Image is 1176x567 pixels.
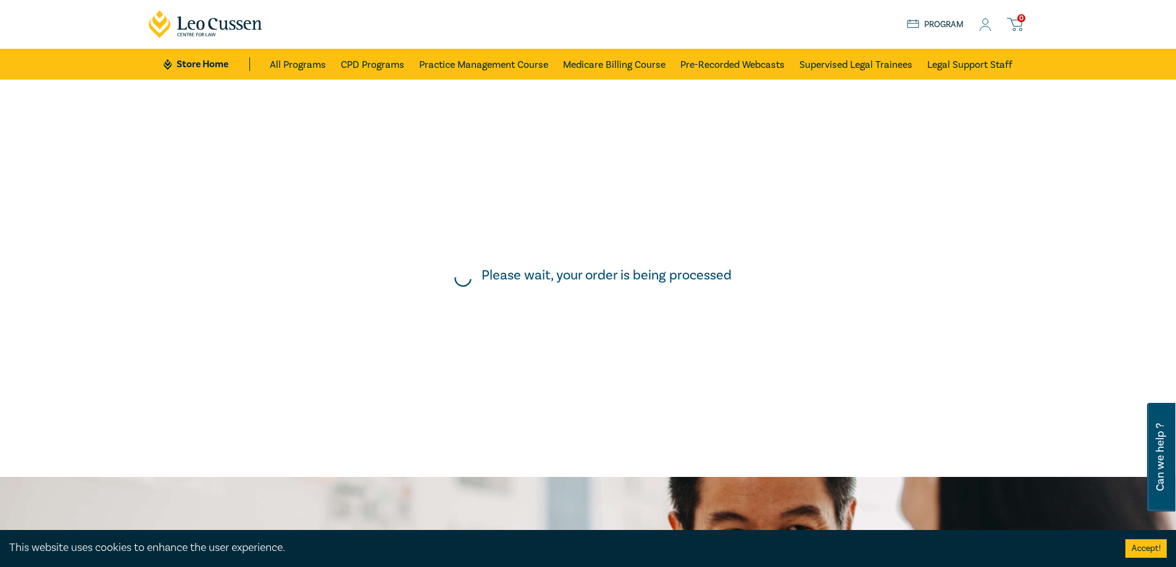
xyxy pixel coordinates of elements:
[1125,539,1167,558] button: Accept cookies
[419,49,548,80] a: Practice Management Course
[563,49,665,80] a: Medicare Billing Course
[270,49,326,80] a: All Programs
[680,49,785,80] a: Pre-Recorded Webcasts
[482,267,732,283] h5: Please wait, your order is being processed
[341,49,404,80] a: CPD Programs
[1017,14,1025,22] span: 0
[799,49,912,80] a: Supervised Legal Trainees
[164,57,249,71] a: Store Home
[1154,410,1166,504] span: Can we help ?
[9,540,1107,556] div: This website uses cookies to enhance the user experience.
[927,49,1012,80] a: Legal Support Staff
[907,18,964,31] a: Program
